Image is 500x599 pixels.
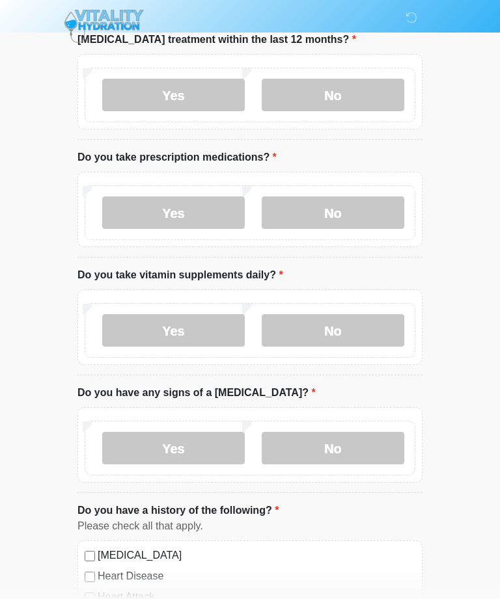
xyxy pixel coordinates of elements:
[77,267,283,283] label: Do you take vitamin supplements daily?
[262,79,404,111] label: No
[77,150,277,165] label: Do you take prescription medications?
[85,572,95,582] input: Heart Disease
[85,551,95,561] input: [MEDICAL_DATA]
[102,196,245,229] label: Yes
[77,503,279,518] label: Do you have a history of the following?
[102,432,245,464] label: Yes
[102,79,245,111] label: Yes
[77,385,316,401] label: Do you have any signs of a [MEDICAL_DATA]?
[262,432,404,464] label: No
[262,196,404,229] label: No
[64,10,144,43] img: Vitality Hydration Logo
[77,518,423,534] div: Please check all that apply.
[98,568,415,584] label: Heart Disease
[102,314,245,347] label: Yes
[98,548,415,563] label: [MEDICAL_DATA]
[262,314,404,347] label: No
